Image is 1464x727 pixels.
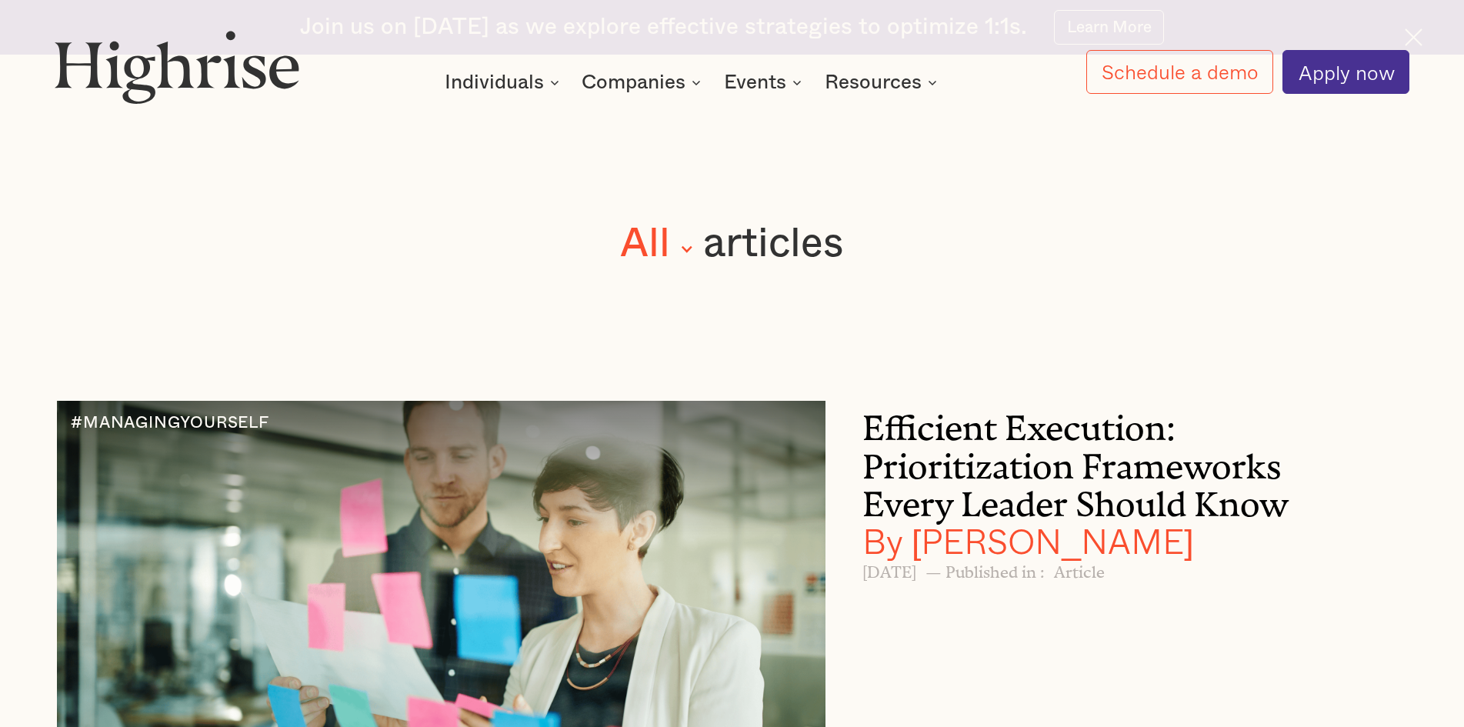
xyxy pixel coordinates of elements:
[862,559,916,579] h6: [DATE]
[582,73,705,92] div: Companies
[71,415,269,432] div: #MANAGINGYOURSELF
[55,30,299,104] img: Highrise logo
[445,73,544,92] div: Individuals
[724,73,806,92] div: Events
[825,73,922,92] div: Resources
[620,219,844,268] form: filter
[445,73,564,92] div: Individuals
[925,559,1045,579] h6: — Published in :
[1086,50,1273,94] a: Schedule a demo
[724,73,786,92] div: Events
[1054,559,1105,579] h6: Article
[862,514,1194,567] span: By [PERSON_NAME]
[862,401,1352,559] h3: Efficient Execution: Prioritization Frameworks Every Leader Should Know
[1282,50,1409,95] a: Apply now
[825,73,942,92] div: Resources
[582,73,685,92] div: Companies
